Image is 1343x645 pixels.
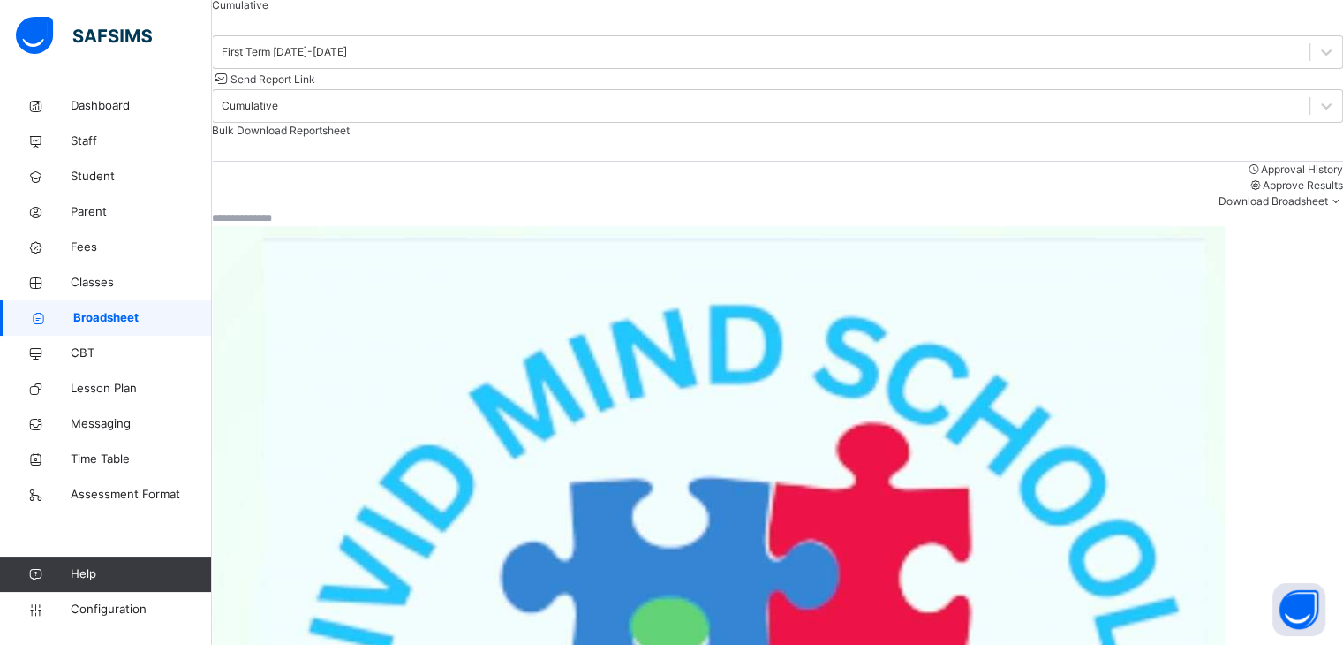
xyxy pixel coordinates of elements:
span: Messaging [71,415,212,433]
span: Approval History [1261,163,1343,176]
span: Fees [71,239,212,256]
span: Student [71,168,212,186]
span: Classes [71,274,212,292]
span: Staff [71,133,212,150]
span: Download Broadsheet [1219,194,1328,208]
span: Broadsheet [73,309,212,327]
img: safsims [16,17,152,54]
span: Bulk Download Reportsheet [212,124,350,137]
span: Help [71,565,211,583]
span: Assessment Format [71,486,212,504]
div: First Term [DATE]-[DATE] [222,44,347,60]
span: Dashboard [71,97,212,115]
span: Send Report Link [230,72,315,86]
span: Lesson Plan [71,380,212,398]
span: Time Table [71,451,212,468]
button: Open asap [1272,583,1325,636]
div: Cumulative [222,98,278,114]
span: Approve Results [1263,178,1343,192]
span: CBT [71,345,212,362]
span: Parent [71,203,212,221]
span: Configuration [71,601,211,618]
